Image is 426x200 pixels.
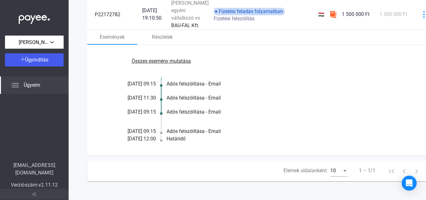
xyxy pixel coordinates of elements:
[167,81,221,87] font: Adós felszólítása - Email
[359,168,375,173] font: 1 – 1/1
[11,182,38,188] font: Verziószám:
[128,95,156,101] font: [DATE] 11:30
[128,109,156,115] font: [DATE] 09:15
[398,164,410,177] button: Előző oldal
[13,162,55,176] font: [EMAIL_ADDRESS][DOMAIN_NAME]
[95,12,120,17] font: P22172782
[132,58,191,64] font: Összes esemény mutatása
[38,182,58,188] font: v2.11.12
[24,82,40,88] font: Ügyeim
[5,53,64,66] button: Ügyindítás
[385,164,398,177] button: Első oldal
[329,11,337,18] img: szamlazzhu-mini
[318,12,324,17] font: 🇭🇺
[21,57,25,61] img: plus-white.svg
[128,81,156,87] font: [DATE] 09:15
[167,109,221,115] font: Adós felszólítása - Email
[167,136,186,142] font: Határidő
[167,128,221,134] font: Adós felszólítása - Email
[128,136,156,142] font: [DATE] 12:00
[100,34,125,40] font: Események
[214,16,254,22] font: Fizetési felszólítás
[283,168,328,173] font: Elemek oldalanként:
[342,11,370,17] font: 1 500 000 Ft
[152,34,173,40] font: Részletek
[330,167,348,174] mat-select: Elemek oldalanként:
[167,95,221,101] font: Adós felszólítása - Email
[380,11,407,17] font: 1 500 000 Ft
[142,7,162,21] font: [DATE] 19:10:50
[330,168,336,173] font: 10
[219,8,283,14] font: Fizetési feladás folyamatban
[410,164,423,177] button: Következő oldal
[19,39,95,45] font: [PERSON_NAME] egyéni vállalkozó
[402,176,417,191] div: Intercom Messenger megnyitása
[171,22,199,28] font: BAU-FAL Kft.
[32,193,36,196] img: arrow-double-left-grey.svg
[11,81,19,89] img: list.svg
[19,12,50,24] img: white-payee-white-dot.svg
[25,57,48,63] font: Ügyindítás
[5,36,64,49] button: [PERSON_NAME] egyéni vállalkozó
[128,128,156,134] font: [DATE] 09:15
